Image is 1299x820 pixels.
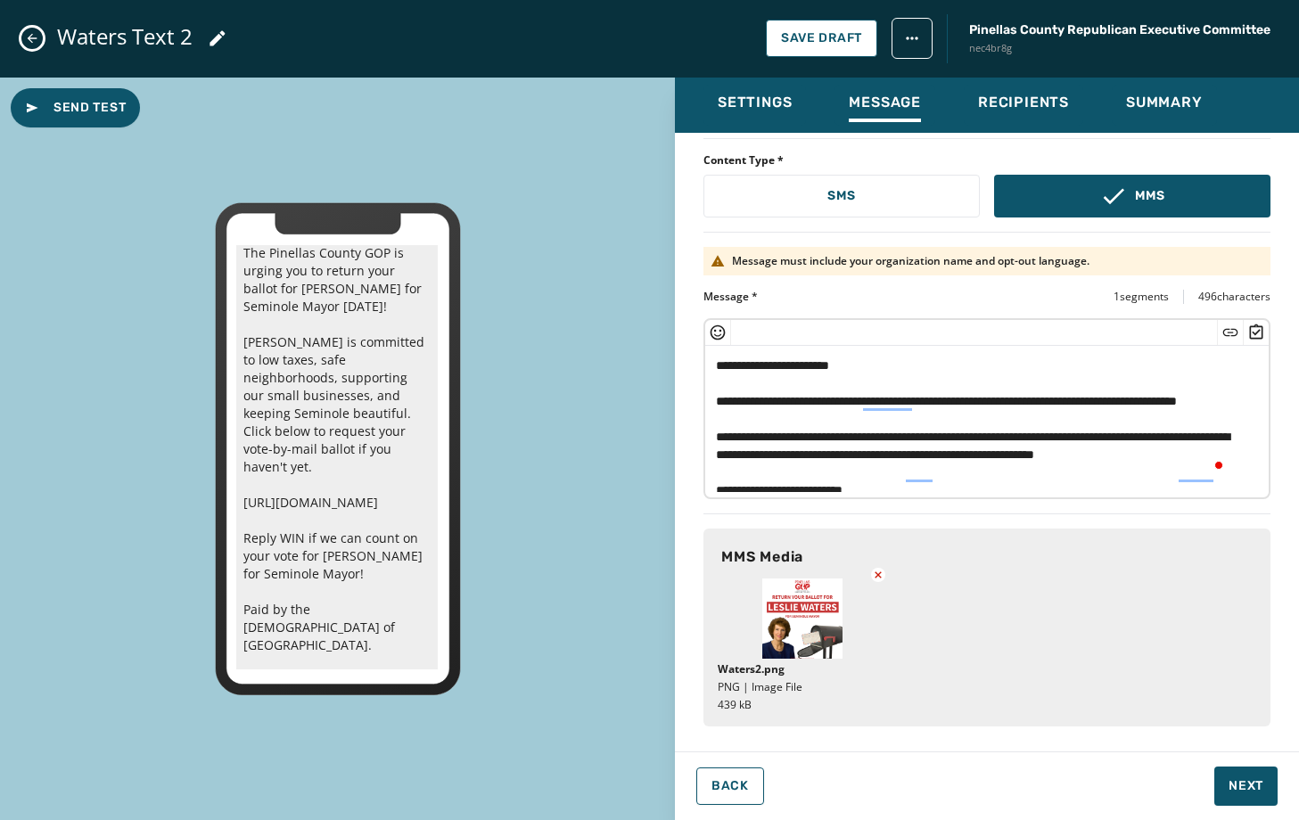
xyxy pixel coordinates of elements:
[1214,767,1278,806] button: Next
[718,94,792,111] span: Settings
[1247,324,1265,341] button: Insert Survey
[1114,290,1169,304] span: 1 segments
[827,187,855,205] p: SMS
[718,662,875,676] p: Waters2.png
[1135,187,1164,205] p: MMS
[978,94,1069,111] span: Recipients
[703,175,980,217] button: SMS
[709,324,727,341] button: Insert Emoji
[732,254,1089,268] p: Message must include your organization name and opt-out language.
[969,21,1270,39] span: Pinellas County Republican Executive Committee
[1126,94,1203,111] span: Summary
[236,201,438,697] p: 🚨Seminole Voter Alert 🚨 The Pinellas County GOP is urging you to return your ballot for [PERSON_N...
[1221,324,1239,341] button: Insert Short Link
[781,31,862,45] span: Save Draft
[721,546,803,568] p: MMS Media
[711,779,749,793] span: Back
[703,85,806,126] button: Settings
[705,346,1255,492] textarea: To enrich screen reader interactions, please activate Accessibility in Grammarly extension settings
[703,153,1270,168] span: Content Type *
[892,18,933,59] button: broadcast action menu
[703,290,758,304] label: Message *
[994,175,1270,217] button: MMS
[1229,777,1263,795] span: Next
[834,85,935,126] button: Message
[762,578,843,659] img: Thumbnail
[969,41,1270,56] span: nec4br8g
[964,85,1083,126] button: Recipients
[718,680,875,694] p: PNG | Image File
[1112,85,1217,126] button: Summary
[766,20,877,57] button: Save Draft
[849,94,921,111] span: Message
[871,568,885,582] button: Remove file
[718,698,875,712] p: 439 kB
[1198,290,1270,304] span: 496 characters
[696,767,764,805] button: Back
